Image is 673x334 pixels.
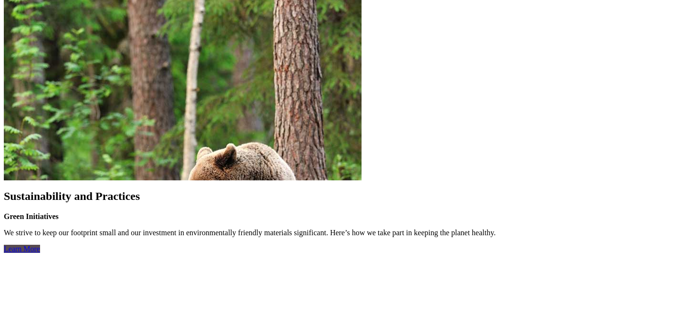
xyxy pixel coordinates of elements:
h2: Sustainability and Practices [4,190,669,203]
strong: Green Initiatives [4,212,59,220]
a: Click Learn More button to read more about Sustainability and Practices [4,245,40,253]
p: We strive to keep our footprint small and our investment in environmentally friendly materials si... [4,229,669,237]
